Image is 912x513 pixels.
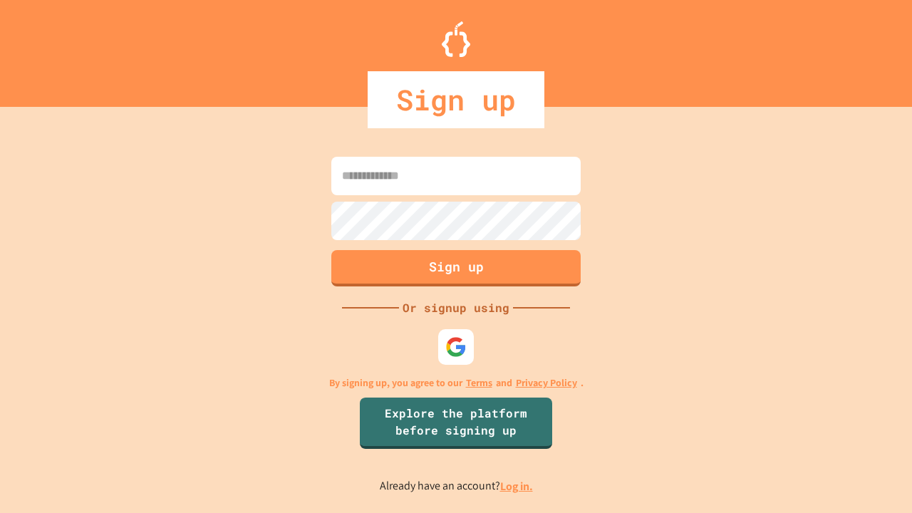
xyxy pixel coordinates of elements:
[500,479,533,494] a: Log in.
[329,375,584,390] p: By signing up, you agree to our and .
[445,336,467,358] img: google-icon.svg
[331,250,581,286] button: Sign up
[516,375,577,390] a: Privacy Policy
[399,299,513,316] div: Or signup using
[360,398,552,449] a: Explore the platform before signing up
[466,375,492,390] a: Terms
[442,21,470,57] img: Logo.svg
[368,71,544,128] div: Sign up
[380,477,533,495] p: Already have an account?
